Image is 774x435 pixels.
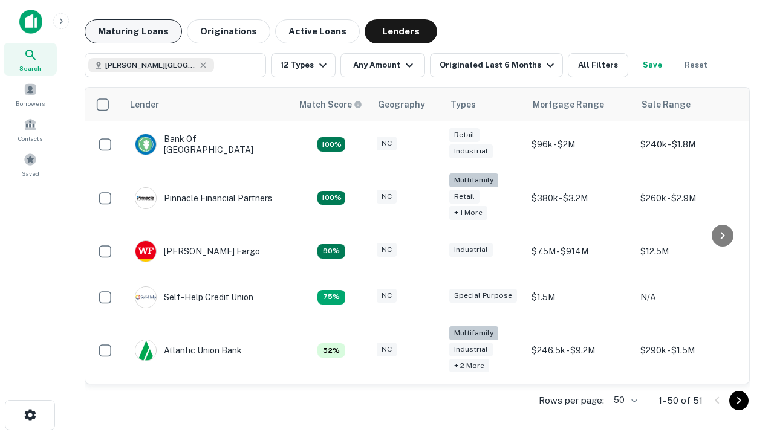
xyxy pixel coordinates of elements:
[299,98,362,111] div: Capitalize uses an advanced AI algorithm to match your search with the best lender. The match sco...
[449,326,498,340] div: Multifamily
[187,19,270,43] button: Originations
[4,148,57,181] a: Saved
[19,63,41,73] span: Search
[440,58,558,72] div: Originated Last 6 Months
[135,134,156,155] img: picture
[4,78,57,111] a: Borrowers
[317,191,345,205] div: Matching Properties: 24, hasApolloMatch: undefined
[449,144,493,158] div: Industrial
[135,286,253,308] div: Self-help Credit Union
[634,167,743,228] td: $260k - $2.9M
[377,137,397,150] div: NC
[377,190,397,204] div: NC
[4,113,57,146] a: Contacts
[609,391,639,409] div: 50
[16,98,45,108] span: Borrowers
[729,391,749,410] button: Go to next page
[449,343,493,356] div: Industrial
[317,137,345,152] div: Matching Properties: 14, hasApolloMatch: undefined
[275,19,360,43] button: Active Loans
[634,274,743,320] td: N/A
[371,88,443,121] th: Geography
[292,88,371,121] th: Capitalize uses an advanced AI algorithm to match your search with the best lender. The match sco...
[365,19,437,43] button: Lenders
[377,343,397,356] div: NC
[22,169,39,178] span: Saved
[634,121,743,167] td: $240k - $1.8M
[525,320,634,381] td: $246.5k - $9.2M
[135,187,272,209] div: Pinnacle Financial Partners
[449,289,517,303] div: Special Purpose
[525,121,634,167] td: $96k - $2M
[634,320,743,381] td: $290k - $1.5M
[642,97,691,112] div: Sale Range
[340,53,425,77] button: Any Amount
[135,340,242,361] div: Atlantic Union Bank
[135,188,156,208] img: picture
[539,393,604,408] p: Rows per page:
[633,53,672,77] button: Save your search to get updates of matches that match your search criteria.
[135,241,156,262] img: picture
[634,88,743,121] th: Sale Range
[378,97,425,112] div: Geography
[449,173,498,187] div: Multifamily
[130,97,159,112] div: Lender
[533,97,604,112] div: Mortgage Range
[634,228,743,274] td: $12.5M
[449,359,489,373] div: + 2 more
[449,243,493,257] div: Industrial
[659,393,703,408] p: 1–50 of 51
[449,128,480,142] div: Retail
[317,290,345,304] div: Matching Properties: 10, hasApolloMatch: undefined
[299,98,360,111] h6: Match Score
[85,19,182,43] button: Maturing Loans
[525,167,634,228] td: $380k - $3.2M
[449,190,480,204] div: Retail
[135,240,260,262] div: [PERSON_NAME] Fargo
[449,206,487,220] div: + 1 more
[430,53,563,77] button: Originated Last 6 Months
[377,289,397,303] div: NC
[450,97,476,112] div: Types
[271,53,336,77] button: 12 Types
[714,338,774,396] iframe: Chat Widget
[317,343,345,358] div: Matching Properties: 7, hasApolloMatch: undefined
[525,274,634,320] td: $1.5M
[135,287,156,308] img: picture
[377,243,397,257] div: NC
[123,88,292,121] th: Lender
[677,53,715,77] button: Reset
[135,134,280,155] div: Bank Of [GEOGRAPHIC_DATA]
[443,88,525,121] th: Types
[568,53,628,77] button: All Filters
[317,244,345,259] div: Matching Properties: 12, hasApolloMatch: undefined
[18,134,42,143] span: Contacts
[525,88,634,121] th: Mortgage Range
[525,228,634,274] td: $7.5M - $914M
[4,43,57,76] a: Search
[19,10,42,34] img: capitalize-icon.png
[105,60,196,71] span: [PERSON_NAME][GEOGRAPHIC_DATA], [GEOGRAPHIC_DATA]
[135,340,156,361] img: picture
